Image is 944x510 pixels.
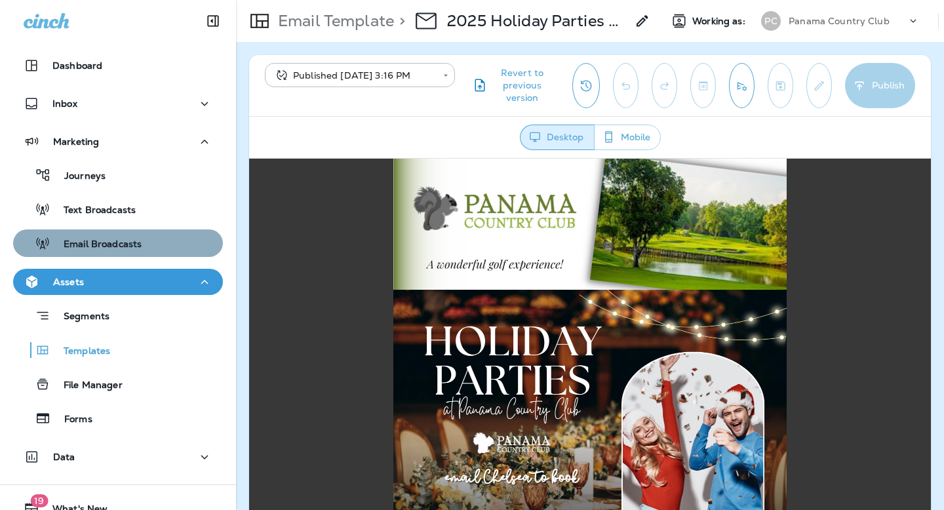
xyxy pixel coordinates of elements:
[394,11,405,31] p: >
[52,98,77,109] p: Inbox
[144,131,538,353] img: 2025 Holiday Parties
[447,11,627,31] p: 2025 Holiday Parties - Oct.
[13,269,223,295] button: Assets
[53,136,99,147] p: Marketing
[13,229,223,257] button: Email Broadcasts
[13,336,223,364] button: Templates
[594,125,661,150] button: Mobile
[13,370,223,398] button: File Manager
[13,195,223,223] button: Text Broadcasts
[53,277,84,287] p: Assets
[729,63,755,108] button: Send test email
[50,239,142,251] p: Email Broadcasts
[50,380,123,392] p: File Manager
[50,345,110,358] p: Templates
[13,128,223,155] button: Marketing
[52,60,102,71] p: Dashboard
[13,90,223,117] button: Inbox
[274,69,434,82] div: Published [DATE] 3:16 PM
[187,363,494,385] span: Holiday Parties at [GEOGRAPHIC_DATA]
[761,11,781,31] div: PC
[13,302,223,330] button: Segments
[789,16,890,26] p: Panama Country Club
[50,205,136,217] p: Text Broadcasts
[51,414,92,426] p: Forms
[273,11,394,31] p: Email Template
[195,8,231,34] button: Collapse Sidebar
[50,311,109,324] p: Segments
[30,494,48,507] span: 19
[53,452,75,462] p: Data
[520,125,595,150] button: Desktop
[692,16,748,27] span: Working as:
[572,63,600,108] button: View Changelog
[13,404,223,432] button: Forms
[13,444,223,470] button: Data
[51,170,106,183] p: Journeys
[488,67,557,104] span: Revert to previous version
[465,63,562,108] button: Revert to previous version
[13,161,223,189] button: Journeys
[13,52,223,79] button: Dashboard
